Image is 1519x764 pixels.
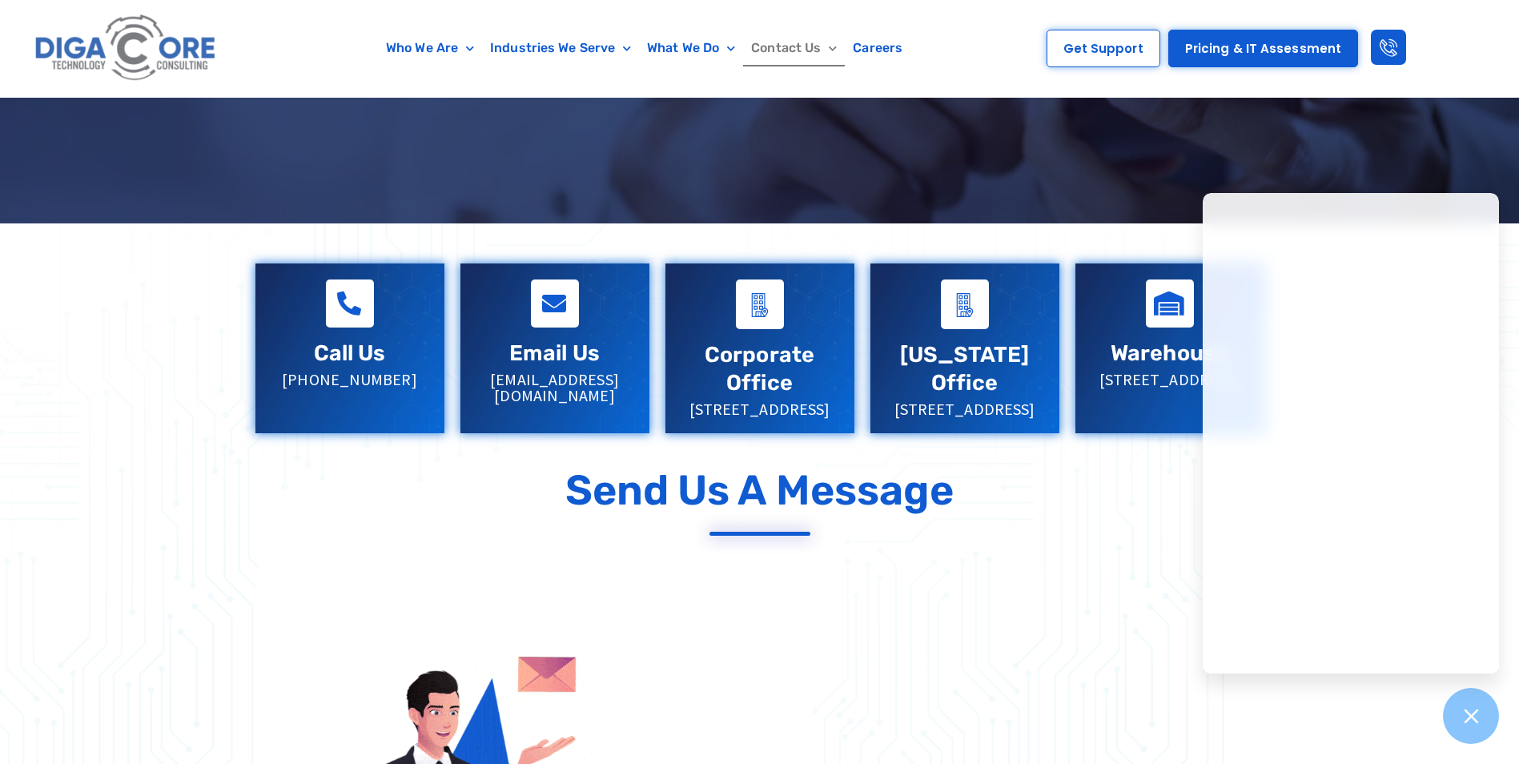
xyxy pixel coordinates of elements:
[509,340,600,366] a: Email Us
[1047,30,1160,67] a: Get Support
[299,30,990,66] nav: Menu
[743,30,845,66] a: Contact Us
[845,30,910,66] a: Careers
[705,342,814,396] a: Corporate Office
[1203,193,1499,674] iframe: Chatgenie Messenger
[639,30,743,66] a: What We Do
[1185,42,1341,54] span: Pricing & IT Assessment
[1091,372,1248,388] p: [STREET_ADDRESS]
[531,279,579,328] a: Email Us
[900,342,1030,396] a: [US_STATE] Office
[681,401,838,417] p: [STREET_ADDRESS]
[482,30,639,66] a: Industries We Serve
[378,30,482,66] a: Who We Are
[736,279,784,329] a: Corporate Office
[1146,279,1194,328] a: Warehouse
[1111,340,1228,366] a: Warehouse
[565,465,954,515] p: Send Us a Message
[1063,42,1143,54] span: Get Support
[271,372,428,388] p: [PHONE_NUMBER]
[886,401,1043,417] p: [STREET_ADDRESS]
[476,372,633,404] p: [EMAIL_ADDRESS][DOMAIN_NAME]
[1168,30,1358,67] a: Pricing & IT Assessment
[941,279,989,329] a: Virginia Office
[326,279,374,328] a: Call Us
[30,8,222,89] img: Digacore logo 1
[314,340,386,366] a: Call Us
